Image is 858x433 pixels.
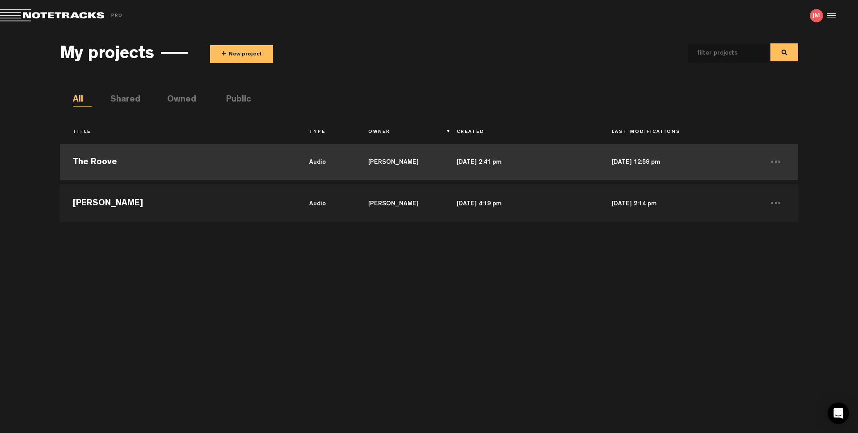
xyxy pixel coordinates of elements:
[167,93,186,107] li: Owned
[60,45,154,65] h3: My projects
[754,182,798,222] td: ...
[444,125,599,140] th: Created
[296,182,355,222] td: audio
[296,142,355,182] td: audio
[226,93,245,107] li: Public
[355,142,444,182] td: [PERSON_NAME]
[210,45,273,63] button: +New project
[599,182,754,222] td: [DATE] 2:14 pm
[444,142,599,182] td: [DATE] 2:41 pm
[810,9,823,22] img: letters
[599,142,754,182] td: [DATE] 12:59 pm
[688,44,754,63] input: filter projects
[60,125,296,140] th: Title
[73,93,92,107] li: All
[60,142,296,182] td: The Roove
[60,182,296,222] td: [PERSON_NAME]
[599,125,754,140] th: Last Modifications
[355,182,444,222] td: [PERSON_NAME]
[296,125,355,140] th: Type
[355,125,444,140] th: Owner
[110,93,129,107] li: Shared
[828,403,849,424] div: Open Intercom Messenger
[221,49,226,59] span: +
[754,142,798,182] td: ...
[444,182,599,222] td: [DATE] 4:19 pm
